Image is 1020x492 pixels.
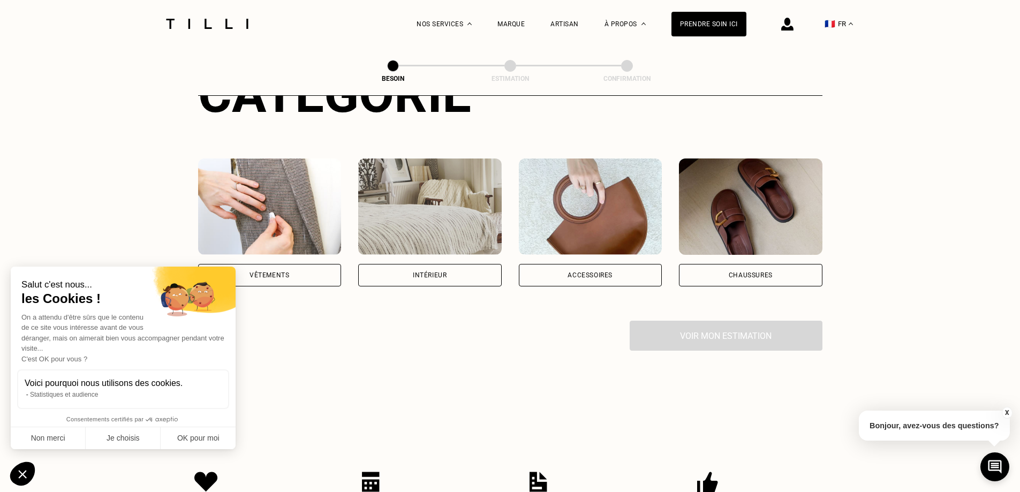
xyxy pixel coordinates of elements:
[641,22,646,25] img: Menu déroulant à propos
[358,158,502,255] img: Intérieur
[729,272,773,278] div: Chaussures
[467,22,472,25] img: Menu déroulant
[497,20,525,28] a: Marque
[198,158,342,255] img: Vêtements
[671,12,746,36] a: Prendre soin ici
[194,472,218,492] img: Icon
[781,18,794,31] img: icône connexion
[679,158,822,255] img: Chaussures
[250,272,289,278] div: Vêtements
[573,75,681,82] div: Confirmation
[530,472,547,492] img: Icon
[825,19,835,29] span: 🇫🇷
[568,272,613,278] div: Accessoires
[859,411,1010,441] p: Bonjour, avez-vous des questions?
[550,20,579,28] a: Artisan
[413,272,447,278] div: Intérieur
[849,22,853,25] img: menu déroulant
[362,472,380,492] img: Icon
[162,19,252,29] img: Logo du service de couturière Tilli
[339,75,447,82] div: Besoin
[457,75,564,82] div: Estimation
[519,158,662,255] img: Accessoires
[1001,407,1012,419] button: X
